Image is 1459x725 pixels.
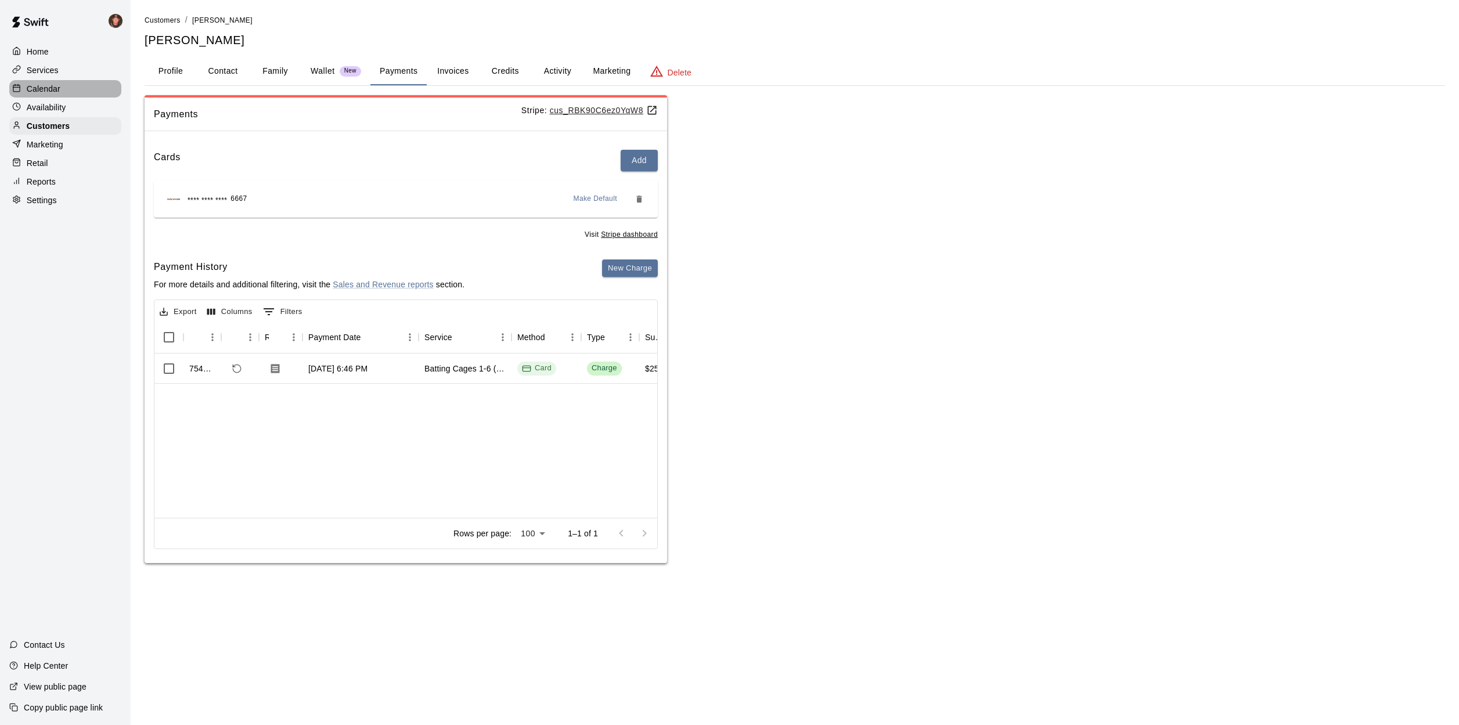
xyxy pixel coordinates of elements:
[311,65,335,77] p: Wallet
[192,16,253,24] span: [PERSON_NAME]
[109,14,123,28] img: Mike Skogen
[9,43,121,60] a: Home
[204,303,255,321] button: Select columns
[621,150,658,171] button: Add
[189,363,215,374] div: 754651
[230,193,247,205] span: 6667
[27,176,56,187] p: Reports
[189,329,206,345] button: Sort
[494,329,511,346] button: Menu
[157,303,200,321] button: Export
[27,46,49,57] p: Home
[531,57,583,85] button: Activity
[333,280,433,289] a: Sales and Revenue reports
[145,15,181,24] a: Customers
[9,99,121,116] a: Availability
[154,259,464,275] h6: Payment History
[197,57,249,85] button: Contact
[145,14,1445,27] nav: breadcrumb
[452,329,469,345] button: Sort
[569,190,622,208] button: Make Default
[27,83,60,95] p: Calendar
[145,16,181,24] span: Customers
[453,528,511,539] p: Rows per page:
[24,660,68,672] p: Help Center
[259,321,302,354] div: Receipt
[645,363,671,374] div: $25.00
[24,639,65,651] p: Contact Us
[479,57,531,85] button: Credits
[622,329,639,346] button: Menu
[249,57,301,85] button: Family
[592,363,617,374] div: Charge
[27,157,48,169] p: Retail
[568,528,598,539] p: 1–1 of 1
[9,62,121,79] a: Services
[587,321,605,354] div: Type
[242,329,259,346] button: Menu
[370,57,427,85] button: Payments
[27,120,70,132] p: Customers
[9,192,121,209] a: Settings
[183,321,221,354] div: Id
[645,321,664,354] div: Subtotal
[9,117,121,135] a: Customers
[308,363,368,374] div: Aug 13, 2025, 6:46 PM
[340,67,361,75] span: New
[145,57,197,85] button: Profile
[27,194,57,206] p: Settings
[308,321,361,354] div: Payment Date
[361,329,377,345] button: Sort
[630,190,649,208] button: Remove
[27,139,63,150] p: Marketing
[427,57,479,85] button: Invoices
[27,102,66,113] p: Availability
[581,321,639,354] div: Type
[260,302,305,321] button: Show filters
[517,321,545,354] div: Method
[265,321,269,354] div: Receipt
[583,57,640,85] button: Marketing
[9,136,121,153] a: Marketing
[585,229,658,241] span: Visit
[24,681,87,692] p: View public page
[401,329,419,346] button: Menu
[9,173,121,190] a: Reports
[145,57,1445,85] div: basic tabs example
[265,358,286,379] button: Download Receipt
[516,525,549,542] div: 100
[204,329,221,346] button: Menu
[27,64,59,76] p: Services
[424,363,506,374] div: Batting Cages 1-6 (No Machine)
[545,329,561,345] button: Sort
[9,80,121,98] div: Calendar
[550,106,658,115] a: cus_RBK90C6ez0YqW8
[602,259,658,277] button: New Charge
[302,321,419,354] div: Payment Date
[605,329,621,345] button: Sort
[521,104,658,117] p: Stripe:
[154,107,521,122] span: Payments
[574,193,618,205] span: Make Default
[601,230,658,239] a: Stripe dashboard
[24,702,103,713] p: Copy public page link
[185,14,188,26] li: /
[154,150,181,171] h6: Cards
[221,321,259,354] div: Refund
[564,329,581,346] button: Menu
[227,359,247,378] span: Refund payment
[522,363,552,374] div: Card
[227,329,243,345] button: Sort
[419,321,511,354] div: Service
[269,329,285,345] button: Sort
[285,329,302,346] button: Menu
[154,279,464,290] p: For more details and additional filtering, visit the section.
